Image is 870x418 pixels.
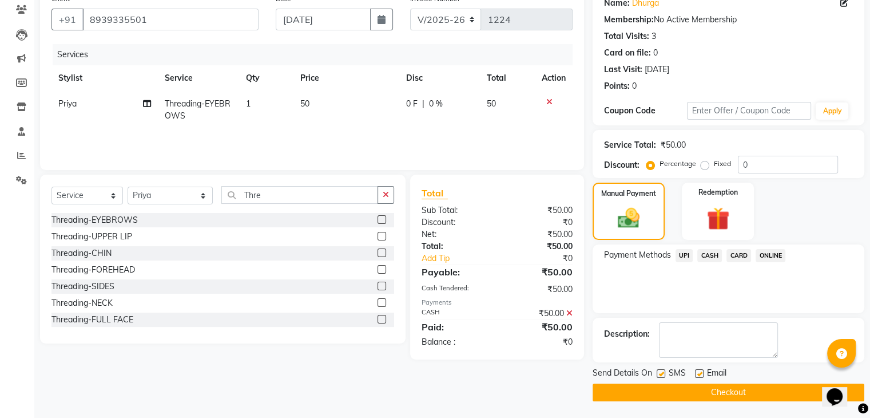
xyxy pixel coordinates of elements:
[497,283,581,295] div: ₹50.00
[51,281,114,293] div: Threading-SIDES
[707,367,726,381] span: Email
[697,249,722,262] span: CASH
[51,247,112,259] div: Threading-CHIN
[653,47,658,59] div: 0
[413,307,497,320] div: CASH
[535,65,573,91] th: Action
[413,228,497,240] div: Net:
[816,102,848,120] button: Apply
[413,204,497,216] div: Sub Total:
[604,14,654,26] div: Membership:
[53,44,581,65] div: Services
[293,65,399,91] th: Price
[497,204,581,216] div: ₹50.00
[165,98,231,121] span: Threading-EYEBROWS
[422,98,424,110] span: |
[632,80,637,92] div: 0
[604,64,642,76] div: Last Visit:
[660,159,696,169] label: Percentage
[593,384,864,401] button: Checkout
[82,9,259,30] input: Search by Name/Mobile/Email/Code
[399,65,480,91] th: Disc
[51,297,113,309] div: Threading-NECK
[221,186,378,204] input: Search or Scan
[246,98,251,109] span: 1
[714,159,731,169] label: Fixed
[700,204,737,233] img: _gift.svg
[645,64,669,76] div: [DATE]
[497,336,581,348] div: ₹0
[651,30,656,42] div: 3
[497,228,581,240] div: ₹50.00
[604,14,853,26] div: No Active Membership
[158,65,239,91] th: Service
[487,98,496,109] span: 50
[604,159,639,171] div: Discount:
[698,187,738,198] label: Redemption
[51,9,84,30] button: +91
[413,336,497,348] div: Balance :
[413,283,497,295] div: Cash Tendered:
[239,65,293,91] th: Qty
[429,98,443,110] span: 0 %
[611,206,646,231] img: _cash.svg
[661,139,686,151] div: ₹50.00
[480,65,535,91] th: Total
[51,231,132,243] div: Threading-UPPER LIP
[58,98,77,109] span: Priya
[604,47,651,59] div: Card on file:
[669,367,686,381] span: SMS
[413,320,497,334] div: Paid:
[51,214,138,226] div: Threading-EYEBROWS
[511,253,581,265] div: ₹0
[51,264,135,276] div: Threading-FOREHEAD
[604,249,671,261] span: Payment Methods
[604,105,687,117] div: Coupon Code
[300,98,309,109] span: 50
[604,328,650,340] div: Description:
[422,298,573,307] div: Payments
[497,240,581,253] div: ₹50.00
[726,249,751,262] span: CARD
[413,265,497,279] div: Payable:
[676,249,693,262] span: UPI
[604,139,656,151] div: Service Total:
[497,265,581,279] div: ₹50.00
[601,188,656,199] label: Manual Payment
[406,98,418,110] span: 0 F
[604,80,630,92] div: Points:
[756,249,785,262] span: ONLINE
[497,320,581,334] div: ₹50.00
[687,102,812,120] input: Enter Offer / Coupon Code
[593,367,652,381] span: Send Details On
[413,240,497,253] div: Total:
[604,30,649,42] div: Total Visits:
[422,187,448,199] span: Total
[497,216,581,228] div: ₹0
[413,216,497,228] div: Discount:
[413,253,511,265] a: Add Tip
[822,372,859,407] iframe: chat widget
[51,314,133,326] div: Threading-FULL FACE
[497,307,581,320] div: ₹50.00
[51,65,158,91] th: Stylist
